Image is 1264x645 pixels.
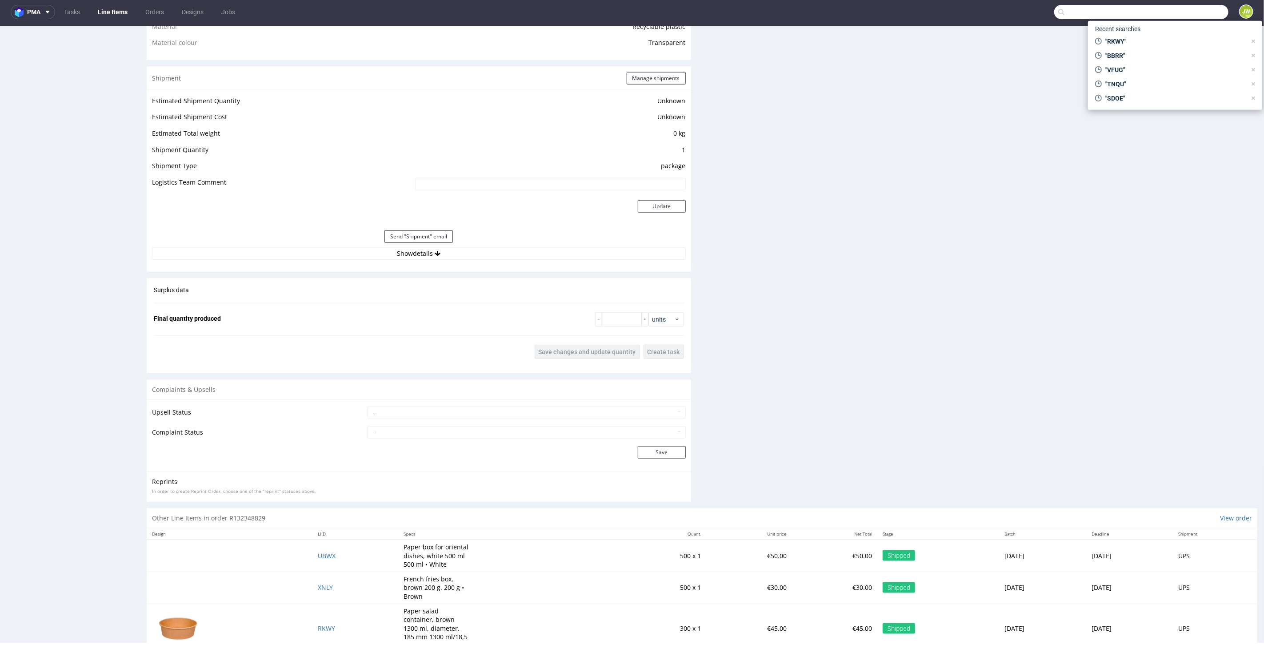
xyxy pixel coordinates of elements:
[318,598,336,606] a: RKWY
[638,420,686,432] button: Save
[176,5,209,19] a: Designs
[413,69,685,86] td: Unknown
[792,577,877,627] td: €45.00
[15,7,27,17] img: logo
[1086,502,1173,513] th: Deadline
[617,513,706,545] td: 500 x 1
[152,102,413,118] td: Estimated Total weight
[617,577,706,627] td: 300 x 1
[1173,577,1257,627] td: UPS
[152,462,686,468] p: In order to create Reprint Order, choose one of the "reprint" statuses above.
[1173,502,1257,513] th: Shipment
[318,557,333,565] a: XNLY
[1240,5,1252,18] figcaption: JW
[1086,545,1173,577] td: [DATE]
[152,118,413,135] td: Shipment Quantity
[156,587,200,617] img: 270680-paper-salad-container-brown-1300-ml-diameter-185-mm-png.png
[1086,577,1173,627] td: [DATE]
[152,134,413,151] td: Shipment Type
[404,516,470,543] p: Paper box for oriental dishes, white 500 ml 500 ml • White
[1092,22,1144,36] span: Recent searches
[706,545,792,577] td: €30.00
[1173,513,1257,545] td: UPS
[792,545,877,577] td: €30.00
[877,502,1000,513] th: Stage
[140,5,169,19] a: Orders
[1102,80,1246,89] span: "TNQU"
[59,5,85,19] a: Tasks
[413,134,685,151] td: package
[1102,37,1246,46] span: "RKWY"
[1102,94,1246,103] span: "SDOE"
[147,502,313,513] th: Design
[11,5,55,19] button: pma
[147,40,691,64] div: Shipment
[92,5,133,19] a: Line Items
[413,102,685,118] td: 0 kg
[638,174,686,186] button: Update
[318,525,336,534] a: UBWX
[706,577,792,627] td: €45.00
[792,513,877,545] td: €50.00
[384,204,453,217] button: Send "Shipment" email
[216,5,240,19] a: Jobs
[883,556,915,567] div: Shipped
[413,118,685,135] td: 1
[404,580,470,624] p: Paper salad container, brown 1300 ml, diameter. 185 mm 1300 ml/18,5 cm • Brown
[627,46,686,58] button: Manage shipments
[152,151,413,171] td: Logistics Team Comment
[706,502,792,513] th: Unit price
[154,260,189,267] span: Surplus data
[652,289,674,298] span: units
[27,9,40,15] span: pma
[152,488,265,496] p: Other Line Items in order R132348829
[1000,502,1086,513] th: Batch
[398,502,617,513] th: Specs
[1000,545,1086,577] td: [DATE]
[152,12,197,20] span: Material colour
[152,69,413,86] td: Estimated Shipment Quantity
[154,289,221,296] span: Final quantity produced
[617,545,706,577] td: 500 x 1
[152,379,365,399] td: Upsell Status
[152,451,686,460] p: Reprints
[1102,51,1246,60] span: "BBRR"
[147,354,691,373] div: Complaints & Upsells
[152,399,365,419] td: Complaint Status
[649,12,686,20] span: Transparent
[706,513,792,545] td: €50.00
[152,85,413,102] td: Estimated Shipment Cost
[1000,577,1086,627] td: [DATE]
[404,548,470,575] p: French fries box, brown 200 g. 200 g • Brown
[1102,65,1246,74] span: "VFUG"
[792,502,877,513] th: Net Total
[1173,545,1257,577] td: UPS
[152,221,686,234] button: Showdetails
[883,597,915,608] div: Shipped
[1220,488,1252,496] a: View order
[1086,513,1173,545] td: [DATE]
[883,524,915,535] div: Shipped
[413,85,685,102] td: Unknown
[313,502,398,513] th: LIID
[1000,513,1086,545] td: [DATE]
[617,502,706,513] th: Quant.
